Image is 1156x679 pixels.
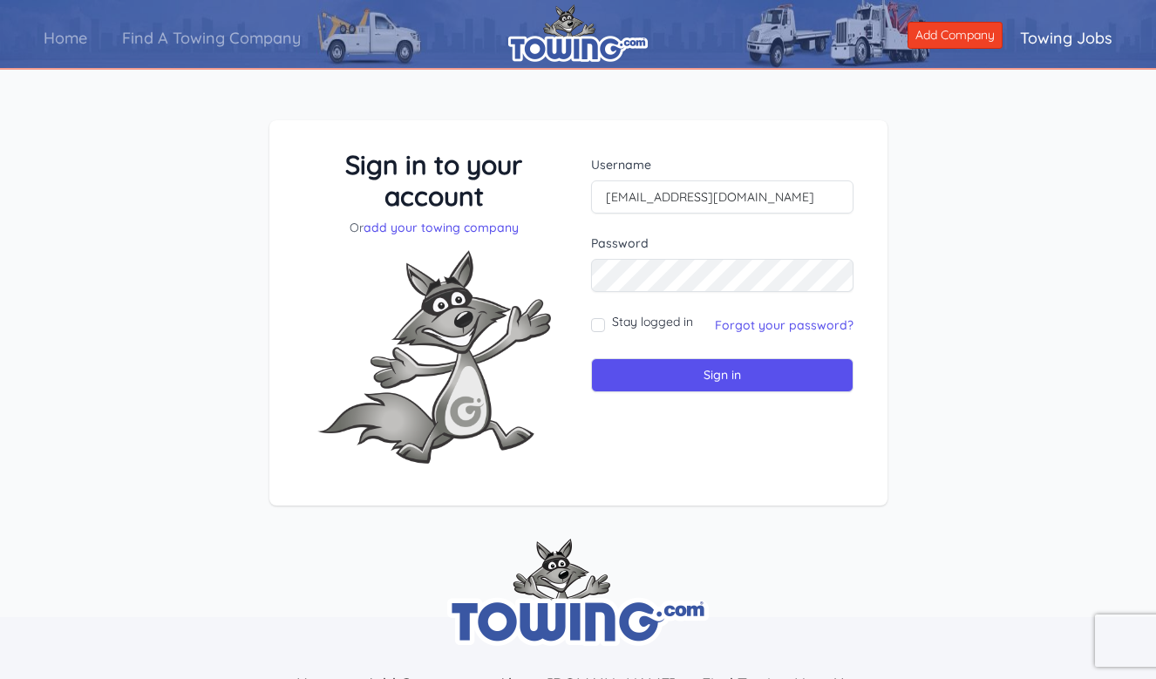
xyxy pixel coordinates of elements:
input: Sign in [591,358,853,392]
a: Home [26,13,105,63]
img: logo.png [508,4,648,62]
label: Username [591,156,853,173]
a: add your towing company [364,220,519,235]
label: Password [591,234,853,252]
a: Towing Jobs [1003,13,1130,63]
a: Add Company [908,22,1003,49]
img: Fox-Excited.png [303,236,565,478]
img: towing [447,539,709,646]
a: Forgot your password? [715,317,853,333]
label: Stay logged in [612,313,693,330]
h3: Sign in to your account [303,149,566,212]
p: Or [303,219,566,236]
a: Find A Towing Company [105,13,318,63]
